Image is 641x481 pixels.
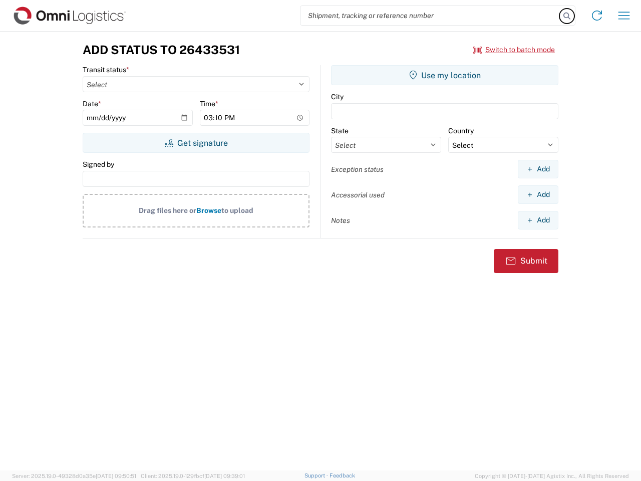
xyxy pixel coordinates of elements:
[221,206,253,214] span: to upload
[196,206,221,214] span: Browse
[331,190,385,199] label: Accessorial used
[518,185,558,204] button: Add
[83,99,101,108] label: Date
[300,6,560,25] input: Shipment, tracking or reference number
[518,160,558,178] button: Add
[96,473,136,479] span: [DATE] 09:50:51
[331,92,344,101] label: City
[200,99,218,108] label: Time
[139,206,196,214] span: Drag files here or
[494,249,558,273] button: Submit
[475,471,629,480] span: Copyright © [DATE]-[DATE] Agistix Inc., All Rights Reserved
[12,473,136,479] span: Server: 2025.19.0-49328d0a35e
[83,65,129,74] label: Transit status
[83,43,240,57] h3: Add Status to 26433531
[83,160,114,169] label: Signed by
[331,216,350,225] label: Notes
[331,65,558,85] button: Use my location
[331,126,349,135] label: State
[141,473,245,479] span: Client: 2025.19.0-129fbcf
[330,472,355,478] a: Feedback
[331,165,384,174] label: Exception status
[518,211,558,229] button: Add
[204,473,245,479] span: [DATE] 09:39:01
[83,133,309,153] button: Get signature
[304,472,330,478] a: Support
[473,42,555,58] button: Switch to batch mode
[448,126,474,135] label: Country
